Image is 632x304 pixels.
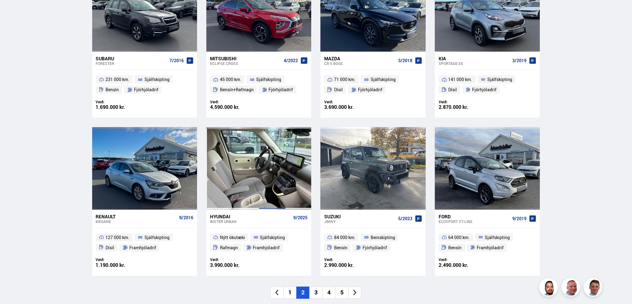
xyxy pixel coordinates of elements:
[540,279,559,298] img: nhp88E3Fdnt1Opn2.png
[220,244,238,251] span: Rafmagn
[324,257,373,262] div: Verð:
[439,105,488,110] div: 2.870.000 kr.
[324,61,395,66] div: CX-5 BOSE
[220,234,245,241] span: Nýtt ökutæki
[320,210,425,276] a: Suzuki Jimny 5/2023 84 000 km. Beinskipting Bensín Fjórhjóladrif Verð: 2.990.000 kr.
[96,100,145,104] div: Verð:
[220,86,254,93] span: Bensín+Rafmagn
[96,214,177,219] div: Renault
[324,219,395,224] div: Jimny
[439,214,510,219] div: Ford
[210,214,291,219] div: Hyundai
[96,61,167,66] div: Forester
[334,76,355,83] span: 71 000 km.
[210,263,259,268] div: 3.990.000 kr.
[320,52,425,118] a: Mazda CX-5 BOSE 3/2018 71 000 km. Sjálfskipting Dísil Fjórhjóladrif Verð: 3.690.000 kr.
[284,58,298,63] span: 4/2022
[485,234,510,241] span: Sjálfskipting
[96,105,145,110] div: 1.690.000 kr.
[105,86,119,93] span: Bensín
[170,58,184,63] span: 7/2016
[512,58,527,63] span: 3/2019
[253,244,280,251] span: Framhjóladrif
[260,234,285,241] span: Sjálfskipting
[334,86,343,93] span: Dísil
[335,287,348,299] li: 5
[324,214,395,219] div: Suzuki
[322,287,335,299] li: 4
[435,52,540,118] a: Kia Sportage EX 3/2019 141 000 km. Sjálfskipting Dísil Fjórhjóladrif Verð: 2.870.000 kr.
[92,52,197,118] a: Subaru Forester 7/2016 231 000 km. Sjálfskipting Bensín Fjórhjóladrif Verð: 1.690.000 kr.
[449,76,472,83] span: 141 000 km.
[398,58,412,63] span: 3/2018
[371,76,396,83] span: Sjálfskipting
[210,56,281,61] div: Mitsubishi
[296,287,309,299] li: 2
[144,234,170,241] span: Sjálfskipting
[134,86,158,93] span: Fjórhjóladrif
[334,234,355,241] span: 84 000 km.
[324,263,373,268] div: 2.990.000 kr.
[439,257,488,262] div: Verð:
[449,234,470,241] span: 64 000 km.
[210,61,281,66] div: Eclipse CROSS
[293,215,307,220] span: 9/2025
[309,287,322,299] li: 3
[179,215,193,220] span: 9/2016
[144,76,170,83] span: Sjálfskipting
[449,86,457,93] span: Dísil
[256,76,282,83] span: Sjálfskipting
[371,234,395,241] span: Beinskipting
[210,219,291,224] div: Inster URBAN
[105,234,129,241] span: 127 000 km.
[96,56,167,61] div: Subaru
[487,76,512,83] span: Sjálfskipting
[210,257,259,262] div: Verð:
[439,56,510,61] div: Kia
[334,244,347,251] span: Bensín
[206,52,311,118] a: Mitsubishi Eclipse CROSS 4/2022 45 000 km. Sjálfskipting Bensín+Rafmagn Fjórhjóladrif Verð: 4.590...
[5,2,24,21] button: Opna LiveChat spjallviðmót
[269,86,293,93] span: Fjórhjóladrif
[96,263,145,268] div: 1.190.000 kr.
[92,210,197,276] a: Renault Megane 9/2016 127 000 km. Sjálfskipting Dísil Framhjóladrif Verð: 1.190.000 kr.
[210,100,259,104] div: Verð:
[96,257,145,262] div: Verð:
[324,105,373,110] div: 3.690.000 kr.
[439,263,488,268] div: 2.490.000 kr.
[435,210,540,276] a: Ford EcoSport ST-LINE 9/2019 64 000 km. Sjálfskipting Bensín Framhjóladrif Verð: 2.490.000 kr.
[105,244,114,251] span: Dísil
[210,105,259,110] div: 4.590.000 kr.
[512,216,527,221] span: 9/2019
[358,86,382,93] span: Fjórhjóladrif
[439,100,488,104] div: Verð:
[449,244,462,251] span: Bensín
[96,219,177,224] div: Megane
[283,287,296,299] li: 1
[477,244,504,251] span: Framhjóladrif
[562,279,581,298] img: siFngHWaQ9KaOqBr.png
[324,56,395,61] div: Mazda
[472,86,497,93] span: Fjórhjóladrif
[439,219,510,224] div: EcoSport ST-LINE
[585,279,603,298] img: FbJEzSuNWCJXmdc-.webp
[398,216,412,221] span: 5/2023
[363,244,387,251] span: Fjórhjóladrif
[129,244,156,251] span: Framhjóladrif
[220,76,241,83] span: 45 000 km.
[439,61,510,66] div: Sportage EX
[324,100,373,104] div: Verð:
[105,76,129,83] span: 231 000 km.
[206,210,311,276] a: Hyundai Inster URBAN 9/2025 Nýtt ökutæki Sjálfskipting Rafmagn Framhjóladrif Verð: 3.990.000 kr.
